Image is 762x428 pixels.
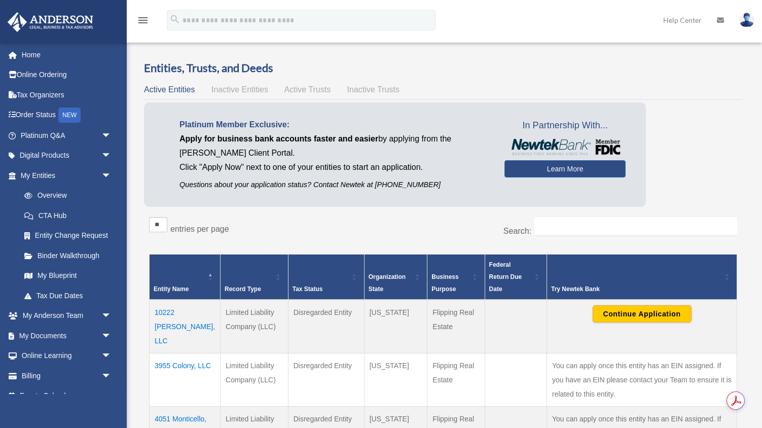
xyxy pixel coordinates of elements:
td: Disregarded Entity [288,300,364,353]
a: Billingarrow_drop_down [7,366,127,386]
span: arrow_drop_down [101,165,122,186]
td: Flipping Real Estate [427,300,485,353]
span: arrow_drop_down [101,326,122,346]
a: My Anderson Teamarrow_drop_down [7,306,127,326]
p: by applying from the [PERSON_NAME] Client Portal. [179,132,489,160]
th: Try Newtek Bank : Activate to sort [547,255,737,300]
span: arrow_drop_down [101,366,122,386]
span: arrow_drop_down [101,146,122,166]
span: Inactive Entities [211,85,268,94]
span: Organization State [369,273,406,293]
td: You can apply once this entity has an EIN assigned. If you have an EIN please contact your Team t... [547,353,737,407]
a: Overview [14,186,117,206]
td: [US_STATE] [364,300,427,353]
p: Platinum Member Exclusive: [179,118,489,132]
a: Tax Due Dates [14,286,122,306]
td: Flipping Real Estate [427,353,485,407]
p: Click "Apply Now" next to one of your entities to start an application. [179,160,489,174]
td: Limited Liability Company (LLC) [221,300,288,353]
span: arrow_drop_down [101,125,122,146]
h3: Entities, Trusts, and Deeds [144,60,742,76]
td: 3955 Colony, LLC [150,353,221,407]
div: NEW [58,108,81,123]
span: arrow_drop_down [101,306,122,327]
div: Try Newtek Bank [551,283,721,295]
td: Disregarded Entity [288,353,364,407]
i: menu [137,14,149,26]
td: Limited Liability Company (LLC) [221,353,288,407]
a: Online Ordering [7,65,127,85]
a: Learn More [504,160,626,177]
span: In Partnership With... [504,118,626,134]
span: Apply for business bank accounts faster and easier [179,134,378,143]
a: Platinum Q&Aarrow_drop_down [7,125,127,146]
span: Active Trusts [284,85,331,94]
span: Inactive Trusts [347,85,400,94]
span: Active Entities [144,85,195,94]
button: Continue Application [593,305,692,323]
th: Record Type: Activate to sort [221,255,288,300]
i: search [169,14,180,25]
span: Business Purpose [431,273,458,293]
a: My Documentsarrow_drop_down [7,326,127,346]
a: My Blueprint [14,266,122,286]
a: Entity Change Request [14,226,122,246]
th: Federal Return Due Date: Activate to sort [485,255,547,300]
a: Order StatusNEW [7,105,127,126]
img: User Pic [739,13,754,27]
a: Tax Organizers [7,85,127,105]
a: My Entitiesarrow_drop_down [7,165,122,186]
th: Organization State: Activate to sort [364,255,427,300]
a: Events Calendar [7,386,127,406]
th: Entity Name: Activate to invert sorting [150,255,221,300]
span: Entity Name [154,286,189,293]
th: Tax Status: Activate to sort [288,255,364,300]
img: Anderson Advisors Platinum Portal [5,12,96,32]
label: entries per page [170,225,229,233]
td: 10222 [PERSON_NAME], LLC [150,300,221,353]
p: Questions about your application status? Contact Newtek at [PHONE_NUMBER] [179,179,489,191]
a: Digital Productsarrow_drop_down [7,146,127,166]
span: Tax Status [293,286,323,293]
td: [US_STATE] [364,353,427,407]
a: CTA Hub [14,205,122,226]
a: Online Learningarrow_drop_down [7,346,127,366]
span: Record Type [225,286,261,293]
a: Binder Walkthrough [14,245,122,266]
a: menu [137,18,149,26]
img: NewtekBankLogoSM.png [510,139,621,155]
span: arrow_drop_down [101,346,122,367]
label: Search: [503,227,531,235]
span: Federal Return Due Date [489,261,522,293]
th: Business Purpose: Activate to sort [427,255,485,300]
a: Home [7,45,127,65]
